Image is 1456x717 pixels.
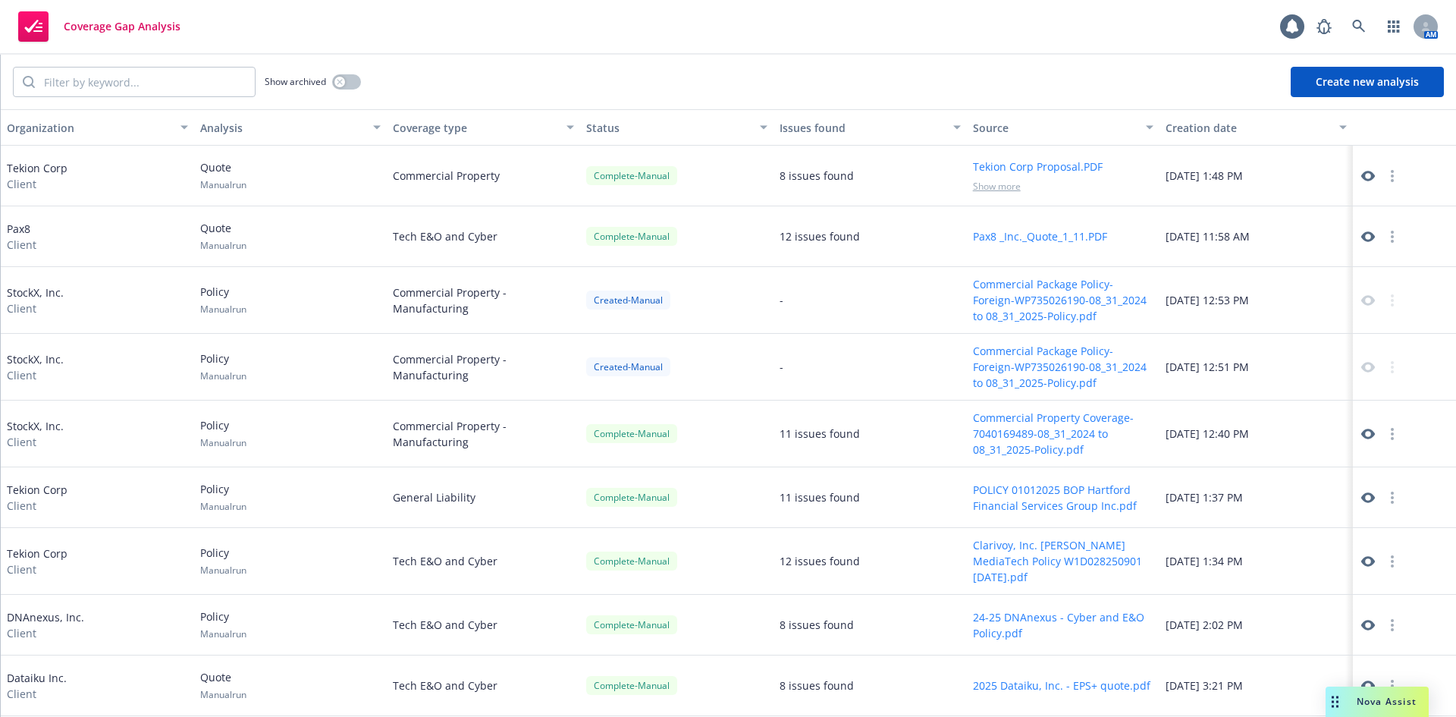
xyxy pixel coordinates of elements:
div: Tech E&O and Cyber [387,595,580,656]
button: Nova Assist [1326,687,1429,717]
div: StockX, Inc. [7,418,64,450]
span: Manual run [200,303,246,316]
div: Complete - Manual [586,552,677,571]
div: StockX, Inc. [7,351,64,383]
div: Commercial Property - Manufacturing [387,267,580,334]
div: [DATE] 1:48 PM [1159,146,1353,206]
span: Manual run [200,688,246,701]
div: Tech E&O and Cyber [387,656,580,716]
button: Creation date [1159,109,1353,146]
svg: Search [23,76,35,88]
a: Coverage Gap Analysis [12,5,187,48]
div: General Liability [387,467,580,528]
div: Complete - Manual [586,227,677,246]
button: 2025 Dataiku, Inc. - EPS+ quote.pdf [973,678,1150,693]
span: Client [7,300,64,316]
span: Client [7,176,67,192]
div: Pax8 [7,221,36,253]
div: Quote [200,669,246,701]
div: Policy [200,545,246,577]
span: Show more [973,180,1021,193]
div: StockX, Inc. [7,285,64,316]
div: Policy [200,284,246,316]
div: [DATE] 3:21 PM [1159,656,1353,716]
div: Tech E&O and Cyber [387,528,580,595]
div: Policy [200,417,246,449]
button: Organization [1,109,194,146]
span: Client [7,434,64,450]
div: Coverage type [393,120,557,136]
input: Filter by keyword... [35,68,255,96]
div: Drag to move [1326,687,1345,717]
span: Manual run [200,500,246,513]
div: Commercial Property [387,146,580,206]
button: Clarivoy, Inc. [PERSON_NAME] MediaTech Policy W1D028250901 [DATE].pdf [973,537,1154,585]
div: Complete - Manual [586,166,677,185]
button: Commercial Package Policy- Foreign-WP735026190-08_31_2024 to 08_31_2025-Policy.pdf [973,276,1154,324]
div: [DATE] 11:58 AM [1159,206,1353,267]
a: Switch app [1379,11,1409,42]
div: Complete - Manual [586,676,677,695]
div: Policy [200,609,246,640]
div: Complete - Manual [586,615,677,634]
div: - [780,292,783,308]
div: [DATE] 1:34 PM [1159,528,1353,595]
button: Source [967,109,1160,146]
div: Commercial Property - Manufacturing [387,401,580,467]
button: Commercial Package Policy- Foreign-WP735026190-08_31_2024 to 08_31_2025-Policy.pdf [973,343,1154,391]
button: Commercial Property Coverage-7040169489-08_31_2024 to 08_31_2025-Policy.pdf [973,410,1154,458]
div: - [780,359,783,375]
div: DNAnexus, Inc. [7,609,84,641]
div: 12 issues found [780,228,860,244]
span: Manual run [200,239,246,252]
span: Manual run [200,178,246,191]
div: Creation date [1166,120,1330,136]
span: Manual run [200,564,246,577]
div: 11 issues found [780,489,860,505]
button: Coverage type [387,109,580,146]
div: Status [586,120,751,136]
div: [DATE] 12:40 PM [1159,401,1353,467]
div: Complete - Manual [586,488,677,507]
div: 8 issues found [780,617,854,633]
div: Issues found [780,120,944,136]
div: Quote [200,159,246,191]
button: Create new analysis [1291,67,1444,97]
span: Client [7,625,84,641]
div: Tech E&O and Cyber [387,206,580,267]
span: Show archived [265,75,326,88]
div: Complete - Manual [586,424,677,443]
button: Pax8 _Inc._Quote_1_11.PDF [973,228,1107,244]
span: Client [7,237,36,253]
div: Analysis [200,120,365,136]
div: [DATE] 2:02 PM [1159,595,1353,656]
button: POLICY 01012025 BOP Hartford Financial Services Group Inc.pdf [973,482,1154,514]
div: Organization [7,120,171,136]
div: Policy [200,481,246,513]
span: Client [7,561,67,577]
div: Policy [200,351,246,382]
button: Issues found [773,109,967,146]
div: Quote [200,220,246,252]
div: Created - Manual [586,291,670,310]
span: Manual run [200,436,246,449]
div: Created - Manual [586,357,670,376]
span: Coverage Gap Analysis [64,20,180,33]
button: Tekion Corp Proposal.PDF [973,159,1103,175]
div: Tekion Corp [7,160,67,192]
div: 8 issues found [780,678,854,693]
div: 8 issues found [780,168,854,184]
div: Dataiku Inc. [7,670,67,702]
span: Client [7,686,67,702]
div: 11 issues found [780,426,860,442]
span: Manual run [200,627,246,640]
div: [DATE] 12:53 PM [1159,267,1353,334]
div: Tekion Corp [7,546,67,577]
div: [DATE] 1:37 PM [1159,467,1353,528]
button: Analysis [194,109,388,146]
div: Commercial Property - Manufacturing [387,334,580,401]
div: Source [973,120,1137,136]
div: Tekion Corp [7,482,67,514]
button: Status [580,109,773,146]
span: Manual run [200,370,246,382]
